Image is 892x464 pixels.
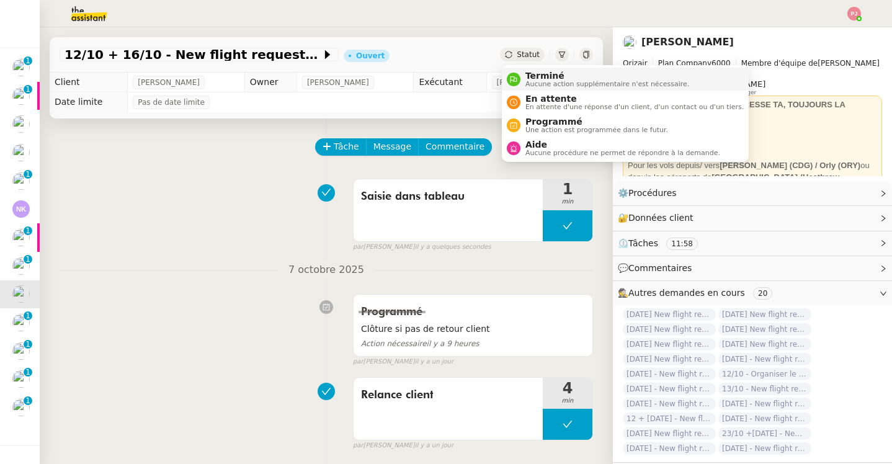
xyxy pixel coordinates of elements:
[711,59,731,68] span: 6000
[543,381,592,396] span: 4
[12,172,30,190] img: users%2FW4OQjB9BRtYK2an7yusO0WsYLsD3%2Favatar%2F28027066-518b-424c-8476-65f2e549ac29
[628,213,694,223] span: Données client
[741,59,818,68] span: Membre d'équipe de
[718,442,811,455] span: [DATE] - New flight request - [PERSON_NAME]
[12,370,30,388] img: users%2FC9SBsJ0duuaSgpQFj5LgoEX8n0o2%2Favatar%2Fec9d51b8-9413-4189-adfb-7be4d8c96a3c
[138,76,200,89] span: [PERSON_NAME]
[24,340,32,349] nz-badge-sup: 1
[641,36,734,48] a: [PERSON_NAME]
[353,357,363,367] span: par
[279,262,374,279] span: 7 octobre 2025
[623,57,882,69] span: [PERSON_NAME]
[543,396,592,406] span: min
[720,161,860,170] strong: [PERSON_NAME] (CDG) / Orly (ORY)
[628,188,677,198] span: Procédures
[353,440,363,451] span: par
[718,398,811,410] span: [DATE] - New flight request - [PERSON_NAME]
[847,7,861,20] img: svg
[623,383,716,395] span: [DATE] - New flight request - [PERSON_NAME]
[525,140,720,149] span: Aide
[25,85,30,96] p: 1
[12,115,30,133] img: users%2FyAaYa0thh1TqqME0LKuif5ROJi43%2Favatar%2F3a825d04-53b1-4b39-9daa-af456df7ce53
[525,81,689,87] span: Aucune action supplémentaire n'est nécessaire.
[24,170,32,179] nz-badge-sup: 1
[718,353,811,365] span: [DATE] - New flight request - [PERSON_NAME]
[666,238,698,250] nz-tag: 11:58
[12,144,30,161] img: users%2FyAaYa0thh1TqqME0LKuif5ROJi43%2Favatar%2F3a825d04-53b1-4b39-9daa-af456df7ce53
[623,323,716,336] span: [DATE] New flight request - Gaignon [PERSON_NAME]
[718,338,811,350] span: [DATE] New flight request - [PERSON_NAME]
[12,342,30,360] img: users%2FC9SBsJ0duuaSgpQFj5LgoEX8n0o2%2Favatar%2Fec9d51b8-9413-4189-adfb-7be4d8c96a3c
[623,59,648,68] span: Orizair
[718,427,811,440] span: 23/10 +[DATE] - New flight request - [PERSON_NAME]
[361,339,427,348] span: Action nécessaire
[373,140,411,154] span: Message
[12,200,30,218] img: svg
[315,138,367,156] button: Tâche
[623,353,716,365] span: [DATE] New flight request - [PERSON_NAME]
[307,76,369,89] span: [PERSON_NAME]
[543,182,592,197] span: 1
[623,308,716,321] span: [DATE] New flight request - [PERSON_NAME]
[24,396,32,405] nz-badge-sup: 1
[618,238,708,248] span: ⏲️
[628,238,658,248] span: Tâches
[525,117,668,127] span: Programmé
[718,413,811,425] span: [DATE] - New flight request - [DEMOGRAPHIC_DATA][PERSON_NAME]
[25,396,30,408] p: 1
[353,242,491,252] small: [PERSON_NAME]
[613,181,892,205] div: ⚙️Procédures
[24,56,32,65] nz-badge-sup: 1
[138,96,205,109] span: Pas de date limite
[50,73,128,92] td: Client
[334,140,359,154] span: Tâche
[356,52,385,60] div: Ouvert
[497,76,559,89] span: [PERSON_NAME]
[658,59,711,68] span: Plan Company
[24,368,32,377] nz-badge-sup: 1
[25,340,30,351] p: 1
[24,85,32,94] nz-badge-sup: 1
[618,288,777,298] span: 🕵️
[25,311,30,323] p: 1
[25,226,30,238] p: 1
[24,226,32,235] nz-badge-sup: 1
[25,255,30,266] p: 1
[525,71,689,81] span: Terminé
[12,399,30,416] img: users%2FW4OQjB9BRtYK2an7yusO0WsYLsD3%2Favatar%2F28027066-518b-424c-8476-65f2e549ac29
[426,140,484,154] span: Commentaire
[517,50,540,59] span: Statut
[628,263,692,273] span: Commentaires
[25,56,30,68] p: 1
[366,138,419,156] button: Message
[623,368,716,380] span: [DATE] - New flight request - [PERSON_NAME]
[12,87,30,105] img: users%2FLK22qrMMfbft3m7ot3tU7x4dNw03%2Favatar%2Fdef871fd-89c7-41f9-84a6-65c814c6ac6f
[12,257,30,275] img: users%2FW4OQjB9BRtYK2an7yusO0WsYLsD3%2Favatar%2F28027066-518b-424c-8476-65f2e549ac29
[525,94,744,104] span: En attente
[618,186,682,200] span: ⚙️
[353,440,453,451] small: [PERSON_NAME]
[628,288,745,298] span: Autres demandes en cours
[244,73,297,92] td: Owner
[12,229,30,246] img: users%2F2TyHGbgGwwZcFhdWHiwf3arjzPD2%2Favatar%2F1545394186276.jpeg
[12,314,30,331] img: users%2FSoHiyPZ6lTh48rkksBJmVXB4Fxh1%2Favatar%2F784cdfc3-6442-45b8-8ed3-42f1cc9271a4
[623,442,716,455] span: [DATE] - New flight request - [PERSON_NAME]
[12,285,30,303] img: users%2FC9SBsJ0duuaSgpQFj5LgoEX8n0o2%2Favatar%2Fec9d51b8-9413-4189-adfb-7be4d8c96a3c
[628,159,877,220] div: Pour les vols depuis/ vers ou depuis les aéroports de pensez à regarder les prix depuis
[25,368,30,379] p: 1
[613,206,892,230] div: 🔐Données client
[613,256,892,280] div: 💬Commentaires
[24,311,32,320] nz-badge-sup: 1
[623,427,716,440] span: [DATE] New flight request - [PERSON_NAME]
[613,231,892,256] div: ⏲️Tâches 11:58
[525,127,668,133] span: Une action est programmée dans le futur.
[623,398,716,410] span: [DATE] - New flight request - [PERSON_NAME]
[628,172,841,206] strong: [GEOGRAPHIC_DATA] (Heathrow, [GEOGRAPHIC_DATA], [GEOGRAPHIC_DATA], [GEOGRAPHIC_DATA])
[65,48,321,61] span: 12/10 + 16/10 - New flight request - [PERSON_NAME]
[525,104,744,110] span: En attente d'une réponse d'un client, d'un contact ou d'un tiers.
[623,35,636,49] img: users%2FC9SBsJ0duuaSgpQFj5LgoEX8n0o2%2Favatar%2Fec9d51b8-9413-4189-adfb-7be4d8c96a3c
[50,92,128,112] td: Date limite
[12,59,30,76] img: users%2FRqsVXU4fpmdzH7OZdqyP8LuLV9O2%2Favatar%2F0d6ec0de-1f9c-4f7b-9412-5ce95fe5afa7
[415,242,491,252] span: il y a quelques secondes
[718,308,811,321] span: [DATE] New flight request - [PERSON_NAME]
